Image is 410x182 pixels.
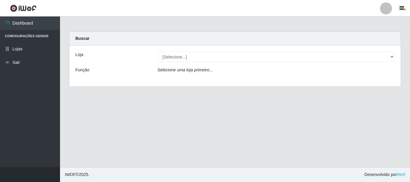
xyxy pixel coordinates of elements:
label: Função [75,67,89,73]
span: Desenvolvido por [364,172,405,178]
label: Loja [75,52,83,58]
strong: Buscar [75,36,89,41]
span: IWOF [65,172,76,177]
a: iWof [397,172,405,177]
img: CoreUI Logo [10,4,37,12]
i: Selecione uma loja primeiro... [158,67,213,72]
span: © 2025 . [65,172,89,178]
